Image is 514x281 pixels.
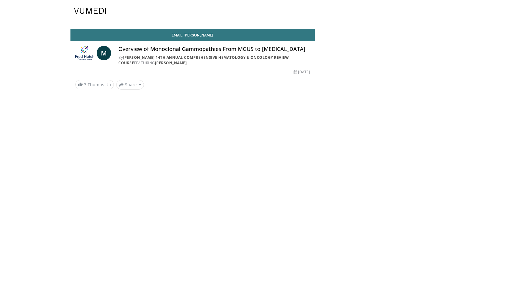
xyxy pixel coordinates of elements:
a: 3 Thumbs Up [75,80,114,89]
a: [PERSON_NAME] [155,60,187,65]
a: Email [PERSON_NAME] [70,29,315,41]
img: VuMedi Logo [74,8,106,14]
button: Share [116,80,144,90]
h4: Overview of Monoclonal Gammopathies From MGUS to [MEDICAL_DATA] [118,46,310,52]
a: [PERSON_NAME] 14th Annual Comprehensive Hematology & Oncology Review Course [118,55,289,65]
img: Fred Hutch 14th Annual Comprehensive Hematology & Oncology Review Course [75,46,95,60]
span: 3 [84,82,86,87]
a: M [97,46,111,60]
div: [DATE] [294,69,310,75]
div: By FEATURING [118,55,310,66]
